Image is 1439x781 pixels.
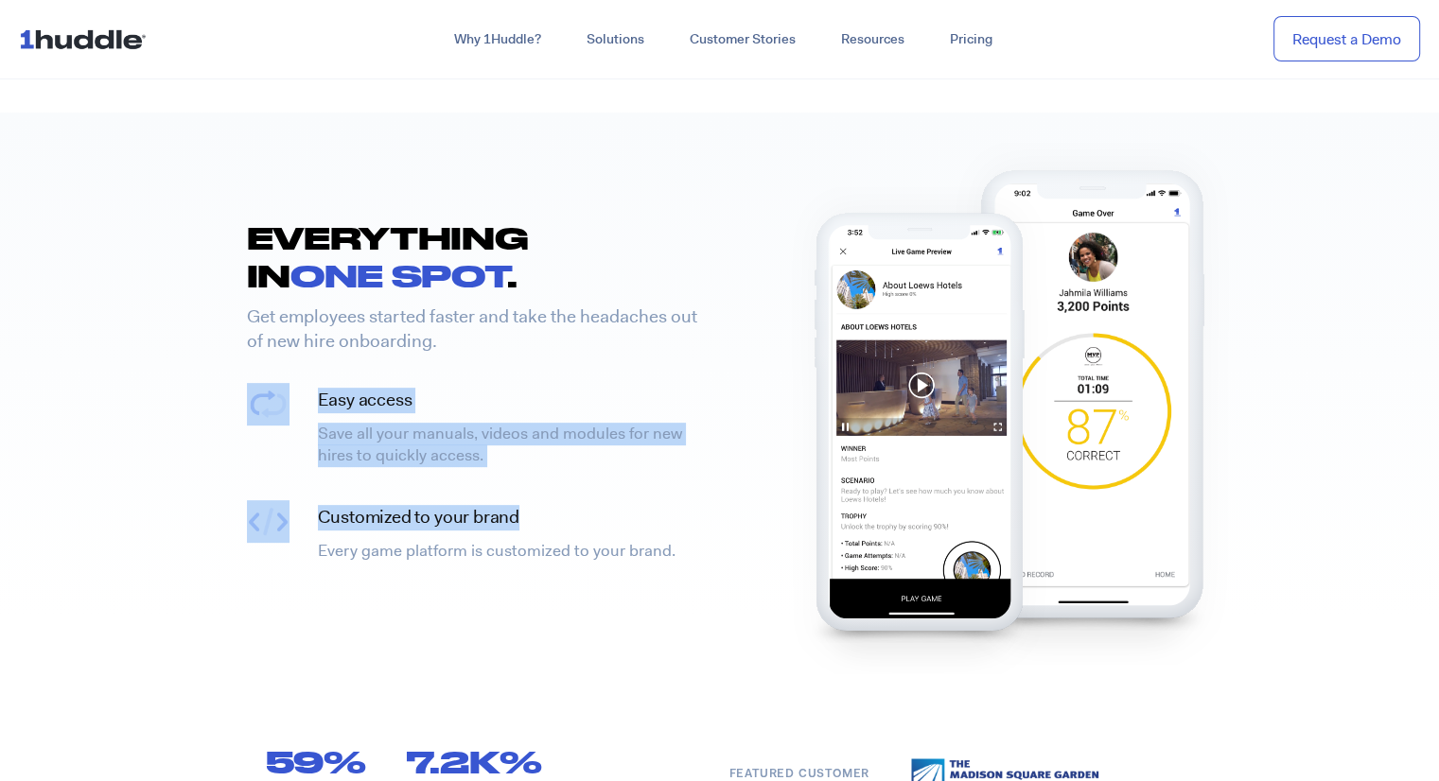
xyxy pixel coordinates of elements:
[818,23,927,57] a: Resources
[290,257,508,293] span: ONE SPOT
[247,304,706,355] p: Get employees started faster and take the headaches out of new hire onboarding.
[667,23,818,57] a: Customer Stories
[318,388,711,413] h4: Easy access
[927,23,1015,57] a: Pricing
[318,505,711,530] h4: Customized to your brand
[247,218,673,295] h2: EVERYTHING IN .
[318,423,711,468] p: Save all your manuals, videos and modules for new hires to quickly access.
[318,540,711,563] p: Every game platform is customized to your brand.
[431,23,564,57] a: Why 1Huddle?
[564,23,667,57] a: Solutions
[1273,16,1420,62] a: Request a Demo
[19,21,154,57] img: ...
